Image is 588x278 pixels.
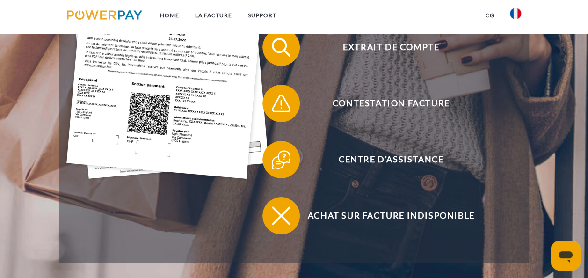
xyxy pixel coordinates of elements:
img: fr [510,8,521,19]
a: CG [477,7,502,24]
span: Contestation Facture [276,85,506,122]
button: Extrait de compte [262,29,506,66]
button: Centre d'assistance [262,141,506,178]
button: Achat sur facture indisponible [262,197,506,234]
span: Centre d'assistance [276,141,506,178]
img: logo-powerpay.svg [67,10,142,20]
img: qb_close.svg [269,204,293,227]
span: Extrait de compte [276,29,506,66]
img: qb_warning.svg [269,92,293,115]
a: Support [240,7,284,24]
img: qb_help.svg [269,148,293,171]
a: LA FACTURE [187,7,240,24]
img: qb_search.svg [269,36,293,59]
span: Achat sur facture indisponible [276,197,506,234]
iframe: Bouton de lancement de la fenêtre de messagerie [551,241,581,271]
button: Contestation Facture [262,85,506,122]
a: Home [152,7,187,24]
